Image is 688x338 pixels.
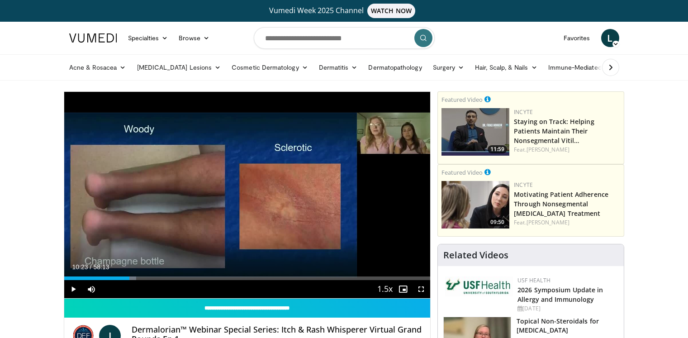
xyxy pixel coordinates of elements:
[90,263,92,271] span: /
[71,4,618,18] a: Vumedi Week 2025 ChannelWATCH NOW
[527,146,569,153] a: [PERSON_NAME]
[445,276,513,296] img: 6ba8804a-8538-4002-95e7-a8f8012d4a11.png.150x105_q85_autocrop_double_scale_upscale_version-0.2.jpg
[427,58,470,76] a: Surgery
[514,108,533,116] a: Incyte
[527,219,569,226] a: [PERSON_NAME]
[517,317,618,335] h3: Topical Non-Steroidals for [MEDICAL_DATA]
[488,145,507,153] span: 11:59
[363,58,427,76] a: Dermatopathology
[376,280,394,298] button: Playback Rate
[93,263,109,271] span: 58:13
[64,58,132,76] a: Acne & Rosacea
[601,29,619,47] a: L
[441,95,483,104] small: Featured Video
[226,58,313,76] a: Cosmetic Dermatology
[441,108,509,156] a: 11:59
[514,190,608,218] a: Motivating Patient Adherence Through Nonsegmental [MEDICAL_DATA] Treatment
[514,219,620,227] div: Feat.
[123,29,174,47] a: Specialties
[441,108,509,156] img: fe0751a3-754b-4fa7-bfe3-852521745b57.png.150x105_q85_crop-smart_upscale.jpg
[514,117,594,145] a: Staying on Track: Helping Patients Maintain Their Nonsegmental Vitil…
[514,146,620,154] div: Feat.
[132,58,227,76] a: [MEDICAL_DATA] Lesions
[514,181,533,189] a: Incyte
[441,181,509,229] img: 39505ded-af48-40a4-bb84-dee7792dcfd5.png.150x105_q85_crop-smart_upscale.jpg
[313,58,363,76] a: Dermatitis
[517,305,617,313] div: [DATE]
[412,280,430,298] button: Fullscreen
[64,92,431,299] video-js: Video Player
[367,4,415,18] span: WATCH NOW
[488,218,507,226] span: 09:50
[443,250,508,261] h4: Related Videos
[441,181,509,229] a: 09:50
[254,27,435,49] input: Search topics, interventions
[470,58,542,76] a: Hair, Scalp, & Nails
[517,286,603,304] a: 2026 Symposium Update in Allergy and Immunology
[394,280,412,298] button: Enable picture-in-picture mode
[543,58,616,76] a: Immune-Mediated
[69,33,117,43] img: VuMedi Logo
[82,280,100,298] button: Mute
[72,263,88,271] span: 10:23
[64,276,431,280] div: Progress Bar
[517,276,550,284] a: USF Health
[558,29,596,47] a: Favorites
[64,280,82,298] button: Play
[441,168,483,176] small: Featured Video
[173,29,215,47] a: Browse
